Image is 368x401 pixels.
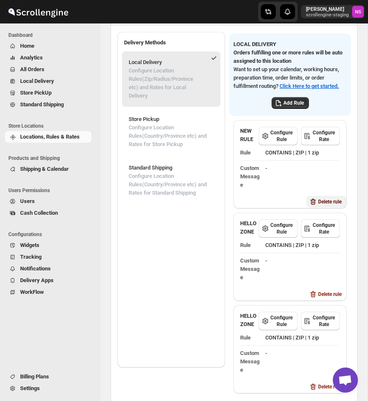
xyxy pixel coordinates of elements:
p: Custom Message [240,257,262,282]
button: Configure Rate [301,312,340,330]
p: Rule [240,149,262,157]
span: Store PickUp [20,90,52,96]
span: Shipping & Calendar [20,166,69,172]
button: WorkFlow [5,286,91,298]
button: Billing Plans [5,371,91,383]
span: Users Permissions [8,187,95,194]
button: Configure Rule [259,312,298,330]
span: Users [20,198,35,204]
span: Widgets [20,242,39,248]
p: Standard Shipping [129,164,214,172]
span: Home [20,43,34,49]
span: Configure Rule [270,222,293,235]
p: Local Delivery [129,58,202,67]
button: Tracking [5,251,91,263]
p: Store Pickup [129,115,214,123]
span: Add Rule [283,100,304,106]
button: Add Rule [272,97,309,109]
div: Open chat [333,368,358,393]
b: LOCAL DELIVERY [233,41,276,47]
span: Configure Rule [270,129,293,143]
button: Click Here to get started. [280,83,339,89]
span: Billing Plans [20,373,49,380]
span: Configure Rate [313,222,335,235]
span: Delete rule [318,291,342,298]
dd: - [265,345,340,361]
b: Orders fulfilling one or more rules will be auto assigned to this location [233,49,342,64]
p: Custom Message [240,349,262,374]
b: NEW RULE [240,127,257,145]
span: Settings [20,385,40,391]
button: User menu [301,5,365,18]
dd: - [265,253,340,268]
button: Delivery Apps [5,275,91,286]
button: Configure Rate [301,127,340,145]
b: HELLO ZONE [240,312,257,330]
button: Delete rule [306,196,347,208]
button: Notifications [5,263,91,275]
button: Store PickupConfigure Location Rules(Country/Province etc) and Rates for Store Pickup [122,108,220,155]
dd: CONTAINS | ZIP | 1 zip [265,145,340,160]
p: Rule [240,241,262,249]
button: Settings [5,383,91,394]
span: Locations, Rules & Rates [20,134,80,140]
span: Configure Rate [313,129,335,143]
h2: Delivery Methods [124,39,218,47]
span: All Orders [20,66,44,72]
span: Dashboard [8,32,95,39]
button: All Orders [5,64,91,75]
span: Products and Shipping [8,155,95,162]
span: Standard Shipping [20,101,64,108]
p: Rule [240,334,262,342]
dd: - [265,160,340,176]
button: Shipping & Calendar [5,163,91,175]
button: Configure Rate [301,219,340,238]
b: HELLO ZONE [240,219,257,238]
span: Tracking [20,254,41,260]
span: Configurations [8,231,95,238]
span: Configure Rule [270,314,293,328]
dd: CONTAINS | ZIP | 1 zip [265,238,340,253]
button: Cash Collection [5,207,91,219]
span: WorkFlow [20,289,44,295]
button: Delete rule [306,288,347,300]
button: Standard ShippingConfigure Location Rules(Country/Province etc) and Rates for Standard Shipping [122,157,220,204]
span: Notifications [20,265,51,272]
button: Configure Rule [259,127,298,145]
p: Configure Location Rules(Country/Province etc) and Rates for Standard Shipping [129,172,214,197]
button: Configure Rule [259,219,298,238]
p: scrollengine-staging [306,13,349,18]
span: Delivery Apps [20,277,54,283]
span: Analytics [20,54,43,61]
p: Configure Location Rules(Zip/Radius/Province etc) and Rates for Local Delivery [129,67,202,100]
div: Want to set up your calendar, working hours, preparation time, order limits, or order fulfillment... [233,65,347,90]
span: Configure Rate [313,314,335,328]
text: NS [355,9,361,15]
button: Users [5,195,91,207]
button: Home [5,40,91,52]
span: Cash Collection [20,210,58,216]
button: Widgets [5,239,91,251]
button: Locations, Rules & Rates [5,131,91,143]
span: Delete rule [318,383,342,390]
span: Store Locations [8,123,95,129]
span: Local Delivery [20,78,54,84]
p: [PERSON_NAME] [306,6,349,13]
p: Configure Location Rules(Country/Province etc) and Rates for Store Pickup [129,123,214,149]
span: Delete rule [318,198,342,205]
img: ScrollEngine [7,1,70,22]
button: Local DeliveryConfigure Location Rules(Zip/Radius/Province etc) and Rates for Local Delivery [122,51,220,107]
dd: CONTAINS | ZIP | 1 zip [265,330,340,345]
p: Custom Message [240,164,262,189]
button: Analytics [5,52,91,64]
span: Nawneet Sharma [352,6,364,18]
button: Delete rule [306,381,347,393]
